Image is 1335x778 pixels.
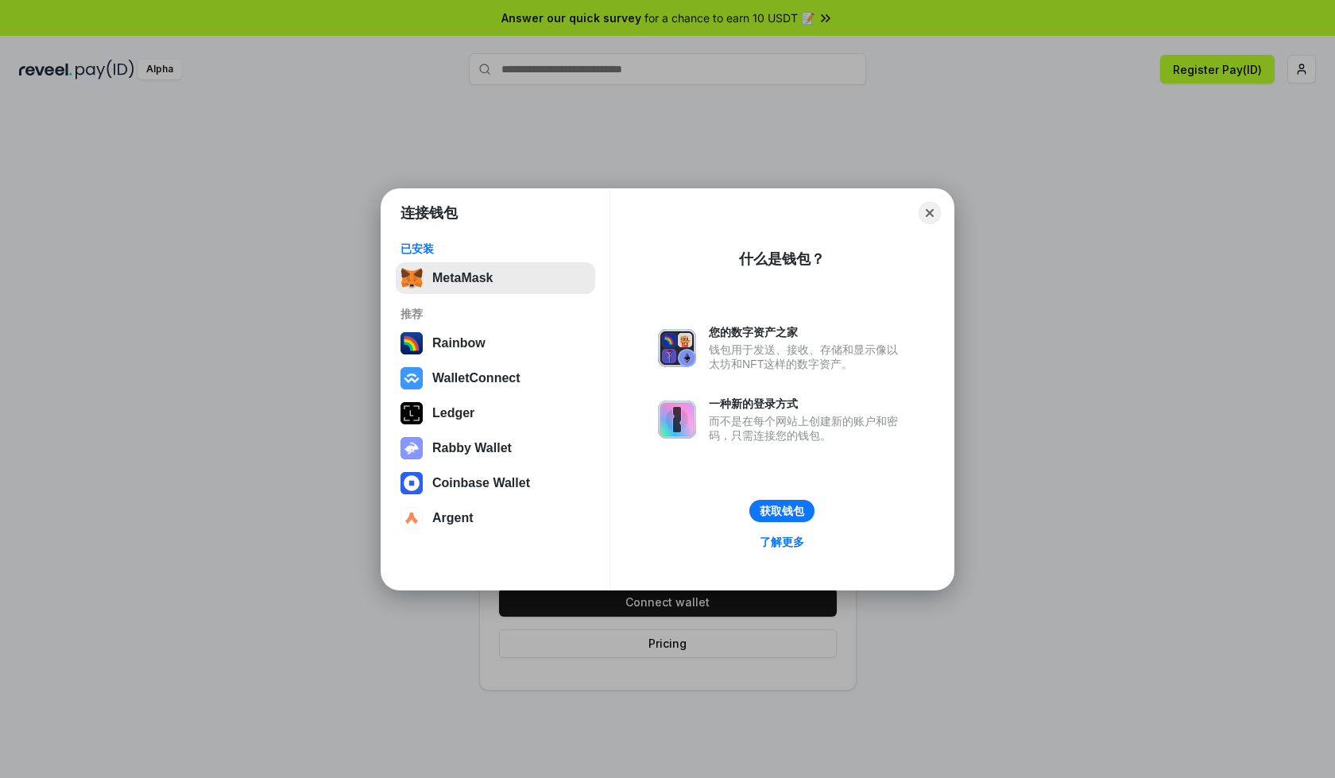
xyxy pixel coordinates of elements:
[919,202,941,224] button: Close
[400,367,423,389] img: svg+xml,%3Csvg%20width%3D%2228%22%20height%3D%2228%22%20viewBox%3D%220%200%2028%2028%22%20fill%3D...
[400,472,423,494] img: svg+xml,%3Csvg%20width%3D%2228%22%20height%3D%2228%22%20viewBox%3D%220%200%2028%2028%22%20fill%3D...
[658,401,696,439] img: svg+xml,%3Csvg%20xmlns%3D%22http%3A%2F%2Fwww.w3.org%2F2000%2Fsvg%22%20fill%3D%22none%22%20viewBox...
[396,432,595,464] button: Rabby Wallet
[396,327,595,359] button: Rainbow
[396,262,595,294] button: MetaMask
[709,325,906,339] div: 您的数字资产之家
[400,437,423,459] img: svg+xml,%3Csvg%20xmlns%3D%22http%3A%2F%2Fwww.w3.org%2F2000%2Fsvg%22%20fill%3D%22none%22%20viewBox...
[432,511,474,525] div: Argent
[432,476,530,490] div: Coinbase Wallet
[739,250,825,269] div: 什么是钱包？
[658,329,696,367] img: svg+xml,%3Csvg%20xmlns%3D%22http%3A%2F%2Fwww.w3.org%2F2000%2Fsvg%22%20fill%3D%22none%22%20viewBox...
[432,336,486,350] div: Rainbow
[400,402,423,424] img: svg+xml,%3Csvg%20xmlns%3D%22http%3A%2F%2Fwww.w3.org%2F2000%2Fsvg%22%20width%3D%2228%22%20height%3...
[400,332,423,354] img: svg+xml,%3Csvg%20width%3D%22120%22%20height%3D%22120%22%20viewBox%3D%220%200%20120%20120%22%20fil...
[396,362,595,394] button: WalletConnect
[396,397,595,429] button: Ledger
[432,441,512,455] div: Rabby Wallet
[709,343,906,371] div: 钱包用于发送、接收、存储和显示像以太坊和NFT这样的数字资产。
[396,467,595,499] button: Coinbase Wallet
[760,535,804,549] div: 了解更多
[432,271,493,285] div: MetaMask
[749,500,815,522] button: 获取钱包
[432,371,520,385] div: WalletConnect
[750,532,814,552] a: 了解更多
[709,397,906,411] div: 一种新的登录方式
[400,242,590,256] div: 已安装
[432,406,474,420] div: Ledger
[709,414,906,443] div: 而不是在每个网站上创建新的账户和密码，只需连接您的钱包。
[400,203,458,223] h1: 连接钱包
[400,267,423,289] img: svg+xml,%3Csvg%20fill%3D%22none%22%20height%3D%2233%22%20viewBox%3D%220%200%2035%2033%22%20width%...
[760,504,804,518] div: 获取钱包
[400,307,590,321] div: 推荐
[400,507,423,529] img: svg+xml,%3Csvg%20width%3D%2228%22%20height%3D%2228%22%20viewBox%3D%220%200%2028%2028%22%20fill%3D...
[396,502,595,534] button: Argent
